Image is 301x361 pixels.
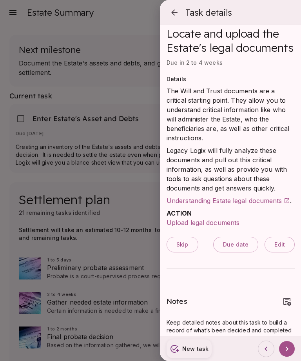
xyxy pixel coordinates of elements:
[182,7,232,18] span: Task details
[167,339,212,358] button: New task
[167,209,192,217] strong: ACTION
[182,345,209,352] span: New task
[167,196,295,205] p: .
[167,237,198,252] button: Skip
[167,146,295,193] p: Legacy Logix will fully analyze these documents and pull out this critical information, as well a...
[265,237,295,252] button: Edit
[167,86,295,143] p: The Will and Trust documents are a critical starting point. They allow you to understand critical...
[167,197,290,205] a: Understanding Estate legal documents
[167,59,223,66] span: Due in 2 to 4 weeks
[167,219,239,227] a: Upload legal documents
[167,297,187,306] span: Notes
[167,319,294,341] span: Keep detailed notes about this task to build a record of what’s been decided and completed along ...
[274,241,285,248] span: Edit
[213,237,258,252] button: Due date
[167,197,282,205] span: Understanding Estate legal documents
[167,27,295,56] span: Locate and upload the Estate's legal documents
[167,76,186,82] span: Details
[223,241,248,248] span: Due date
[176,241,189,248] span: Skip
